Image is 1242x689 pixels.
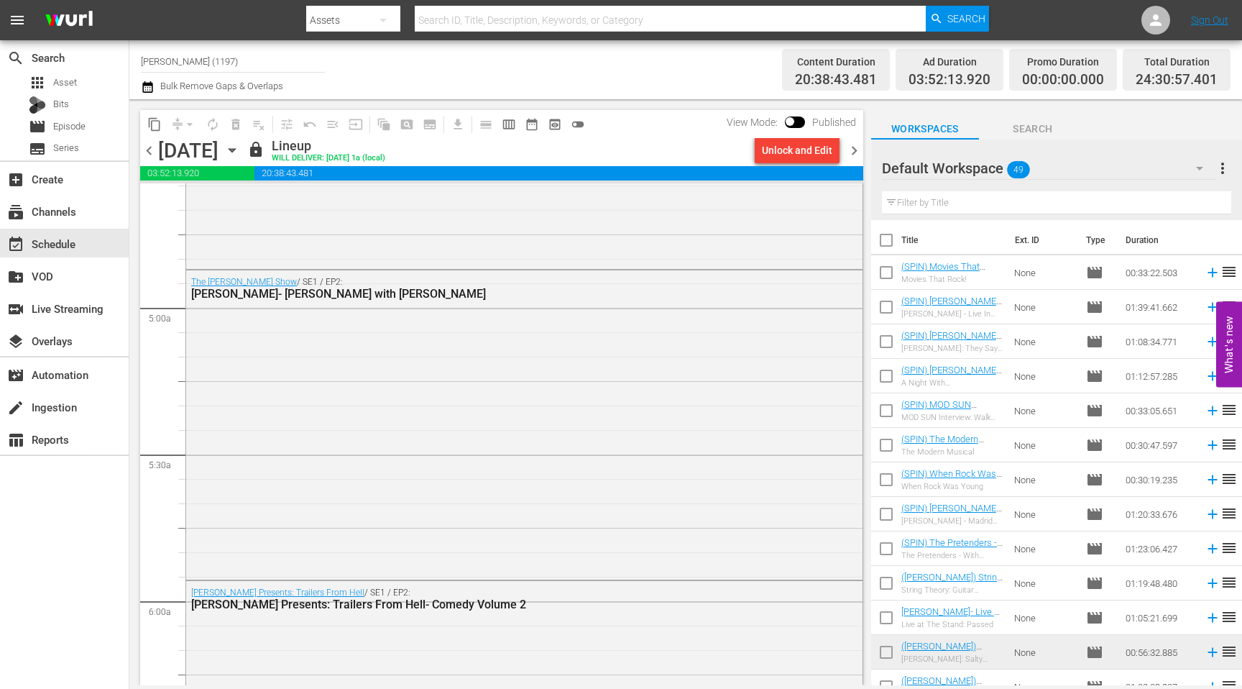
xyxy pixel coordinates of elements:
[1220,298,1238,315] span: reorder
[1008,531,1080,566] td: None
[1086,471,1103,488] span: Episode
[158,81,283,91] span: Bulk Remove Gaps & Overlaps
[29,74,46,91] span: Asset
[1205,472,1220,488] svg: Add to Schedule
[1086,333,1103,350] span: Episode
[7,432,24,449] span: Reports
[1086,368,1103,385] span: Episode
[1205,575,1220,591] svg: Add to Schedule
[901,468,1002,490] a: (SPIN) When Rock Was Young (Captioned)(Final)
[1120,393,1199,428] td: 00:33:05.651
[53,141,79,155] span: Series
[1220,505,1238,522] span: reorder
[901,606,1002,628] a: [PERSON_NAME]- Live at The Stand: Passed
[1220,436,1238,453] span: reorder
[1120,566,1199,601] td: 01:19:48.480
[254,166,863,181] span: 20:38:43.481
[1205,299,1220,315] svg: Add to Schedule
[1205,265,1220,280] svg: Add to Schedule
[525,117,539,132] span: date_range_outlined
[1008,359,1080,393] td: None
[871,120,979,138] span: Workspaces
[1220,539,1238,557] span: reorder
[502,117,516,132] span: calendar_view_week_outlined
[901,551,1003,560] div: The Pretenders - With Friends
[147,117,162,132] span: content_copy
[901,220,1006,260] th: Title
[1220,643,1238,660] span: reorder
[1120,601,1199,635] td: 01:05:21.699
[158,139,218,163] div: [DATE]
[53,97,69,111] span: Bits
[1205,644,1220,660] svg: Add to Schedule
[191,588,364,598] a: [PERSON_NAME] Presents: Trailers From Hell
[1086,575,1103,592] span: Episode
[571,117,585,132] span: toggle_off
[272,154,385,163] div: WILL DELIVER: [DATE] 1a (local)
[901,261,998,283] a: (SPIN) Movies That Rock! (Captioned)(Final)
[755,137,839,163] button: Unlock and Edit
[548,117,562,132] span: preview_outlined
[1214,151,1231,186] button: more_vert
[1086,437,1103,454] span: Episode
[1120,359,1199,393] td: 01:12:57.285
[441,110,469,138] span: Download as CSV
[1022,72,1104,88] span: 00:00:00.000
[140,166,254,181] span: 03:52:13.920
[795,52,877,72] div: Content Duration
[926,6,989,32] button: Search
[191,287,780,301] div: [PERSON_NAME]- [PERSON_NAME] with [PERSON_NAME]
[1120,324,1199,359] td: 01:08:34.771
[191,588,780,611] div: / SE1 / EP2:
[7,236,24,253] span: Schedule
[762,137,832,163] div: Unlock and Edit
[9,12,26,29] span: menu
[908,52,990,72] div: Ad Duration
[901,344,1003,353] div: [PERSON_NAME]: They Say I'm Different
[1120,255,1199,290] td: 00:33:22.503
[7,367,24,384] span: Automation
[7,333,24,350] span: Overlays
[1220,263,1238,280] span: reorder
[53,76,77,90] span: Asset
[901,447,1003,457] div: The Modern Musical
[1205,403,1220,419] svg: Add to Schedule
[247,141,264,158] span: lock
[143,113,166,136] span: Copy Lineup
[191,598,780,611] div: [PERSON_NAME] Presents: Trailers From Hell- Comedy Volume 2
[7,268,24,286] span: VOD
[1191,14,1228,26] a: Sign Out
[1008,497,1080,531] td: None
[901,503,1002,535] a: (SPIN) [PERSON_NAME] - Madrid Memory (Captioned)(FINAL)
[979,120,1087,138] span: Search
[845,142,863,160] span: chevron_right
[53,119,86,134] span: Episode
[1120,497,1199,531] td: 01:20:33.676
[901,365,1002,408] a: (SPIN) [PERSON_NAME] - A Night With [PERSON_NAME] (Captioned)(Final)
[1086,540,1103,557] span: Episode
[1136,52,1218,72] div: Total Duration
[1086,402,1103,419] span: Episode
[1008,635,1080,670] td: None
[1205,506,1220,522] svg: Add to Schedule
[908,72,990,88] span: 03:52:13.920
[1120,428,1199,462] td: 00:30:47.597
[344,113,367,136] span: Update Metadata from Key Asset
[1008,566,1080,601] td: None
[1205,334,1220,350] svg: Add to Schedule
[1086,506,1103,523] span: Episode
[520,113,543,136] span: Month Calendar View
[1120,635,1199,670] td: 00:56:32.885
[140,142,158,160] span: chevron_left
[1008,290,1080,324] td: None
[901,296,1002,371] a: (SPIN) [PERSON_NAME] - Live In [GEOGRAPHIC_DATA] (Captioned) (Final) (Free Speech [PERSON_NAME] P...
[1008,393,1080,428] td: None
[901,585,1003,595] div: String Theory: Guitar Obsessed
[201,113,224,136] span: Loop Content
[1120,290,1199,324] td: 01:39:41.662
[1220,401,1238,419] span: reorder
[1136,72,1218,88] span: 24:30:57.401
[1077,220,1117,260] th: Type
[7,50,24,67] span: Search
[1007,155,1030,185] span: 49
